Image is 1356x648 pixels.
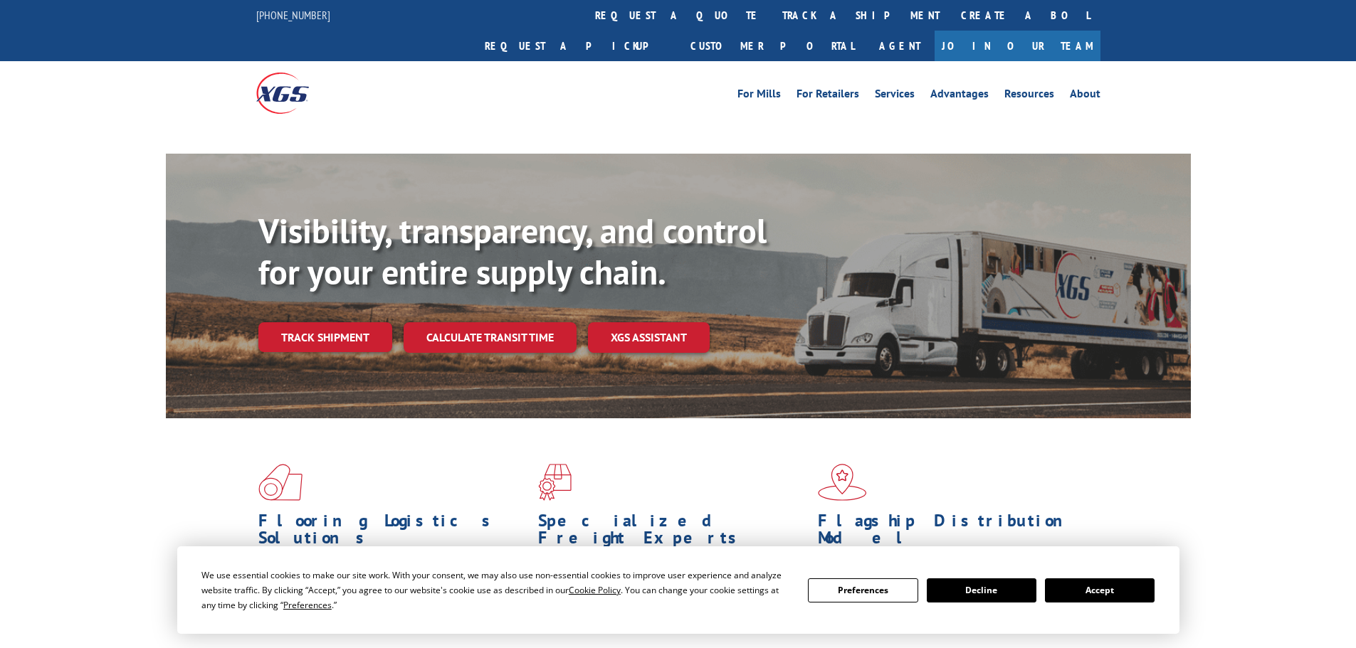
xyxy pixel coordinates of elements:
[680,31,865,61] a: Customer Portal
[930,88,989,104] a: Advantages
[177,546,1179,634] div: Cookie Consent Prompt
[808,578,918,602] button: Preferences
[737,88,781,104] a: For Mills
[258,512,527,553] h1: Flooring Logistics Solutions
[258,464,303,501] img: xgs-icon-total-supply-chain-intelligence-red
[588,322,710,353] a: XGS ASSISTANT
[538,464,572,501] img: xgs-icon-focused-on-flooring-red
[474,31,680,61] a: Request a pickup
[1045,578,1155,602] button: Accept
[201,568,791,612] div: We use essential cookies to make our site work. With your consent, we may also use non-essential ...
[875,88,915,104] a: Services
[818,464,867,501] img: xgs-icon-flagship-distribution-model-red
[258,208,767,294] b: Visibility, transparency, and control for your entire supply chain.
[258,322,392,352] a: Track shipment
[256,8,330,22] a: [PHONE_NUMBER]
[927,578,1036,602] button: Decline
[1004,88,1054,104] a: Resources
[865,31,935,61] a: Agent
[283,599,332,611] span: Preferences
[538,512,807,553] h1: Specialized Freight Experts
[818,512,1087,553] h1: Flagship Distribution Model
[569,584,621,596] span: Cookie Policy
[797,88,859,104] a: For Retailers
[1070,88,1100,104] a: About
[404,322,577,353] a: Calculate transit time
[935,31,1100,61] a: Join Our Team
